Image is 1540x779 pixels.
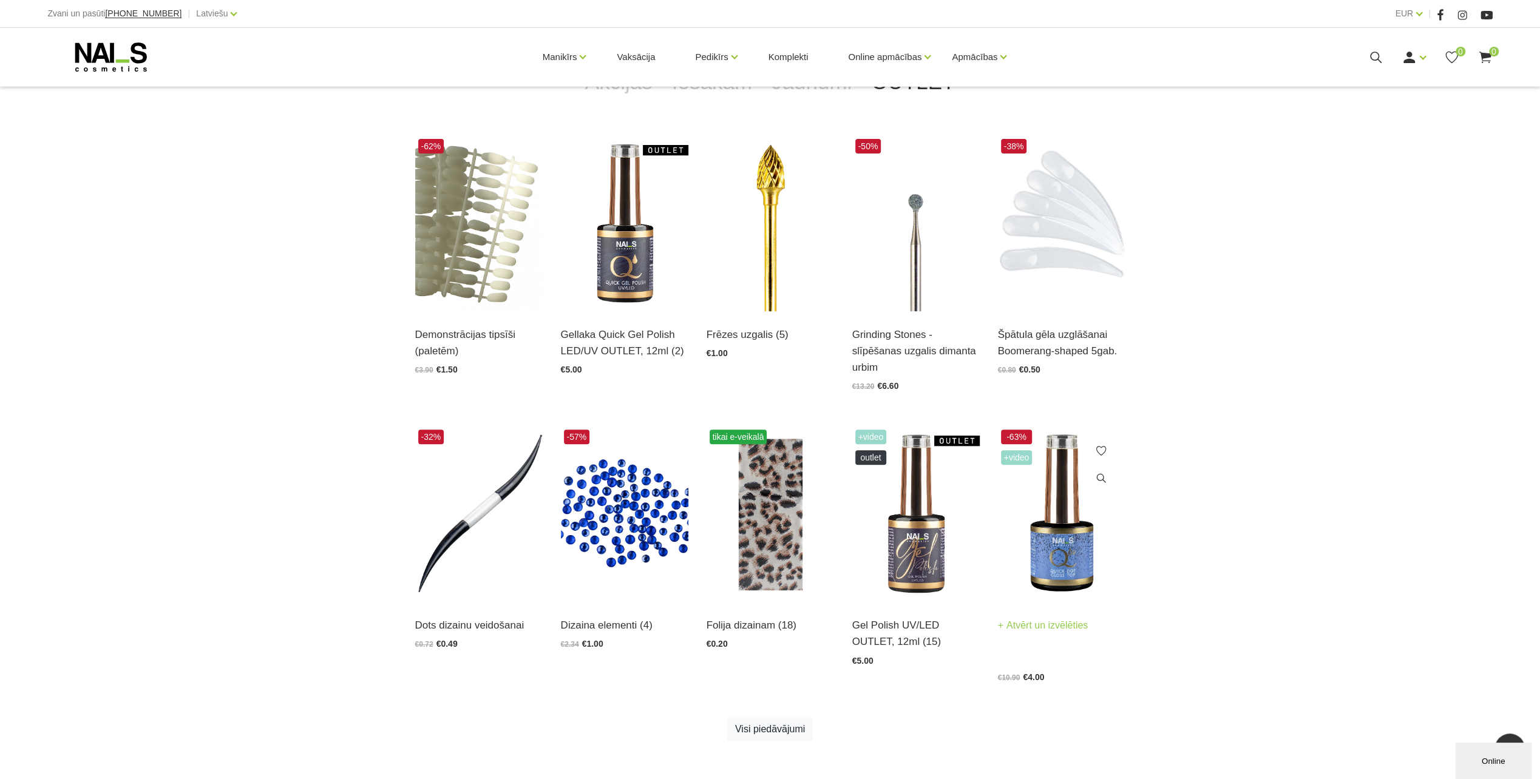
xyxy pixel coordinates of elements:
[998,427,1125,602] img: Quick Dot Tops – virsējais pārklājums bez lipīgā slāņa.Aktuālais trends modernam manikīra noslēgu...
[855,430,887,444] span: +Video
[561,617,688,633] a: Dizaina elementi (4)
[1019,365,1040,374] span: €0.50
[1001,139,1027,153] span: -38%
[848,33,921,81] a: Online apmācības
[998,136,1125,311] img: Špātula gela uzglāšanai Piemērota Nai_s Cosmetics DUO gel, lai ar špātulas palīdzību var ērti izņ...
[561,365,582,374] span: €5.00
[105,9,181,18] a: [PHONE_NUMBER]
[695,33,728,81] a: Pedikīrs
[1489,47,1499,56] span: 0
[436,639,458,649] span: €0.49
[998,617,1088,634] a: Atvērt un izvēlēties
[561,326,688,359] a: Gellaka Quick Gel Polish LED/UV OUTLET, 12ml (2)
[852,136,980,311] img: Description
[415,617,543,633] a: Dots dizainu veidošanai
[436,365,458,374] span: €1.50
[415,640,433,649] span: €0.72
[707,348,728,358] span: €1.00
[561,136,688,311] img: Ātri, ērti un vienkārši!Intensīvi pigmentēta gellaka, kas perfekti klājas arī vienā slānī, tādā v...
[707,427,834,602] img: Dizaina folijaFolija dizaina veidošanai. Piemērota gan modelētiem nagiem, gan gēllakas pārklājuma...
[998,673,1020,682] span: €10.90
[415,366,433,374] span: €3.90
[998,326,1125,359] a: Špātula gēla uzglāšanai Boomerang-shaped 5gab.
[1001,430,1033,444] span: -63%
[707,617,834,633] a: Folija dizainam (18)
[952,33,997,81] a: Apmācības
[1023,672,1044,682] span: €4.00
[852,382,875,391] span: €13.20
[855,450,887,465] span: OUTLET
[561,640,579,649] span: €2.34
[877,381,898,391] span: €6.60
[1444,50,1459,65] a: 0
[543,33,577,81] a: Manikīrs
[852,427,980,602] img: Ilgnoturīga, intensīvi pigmentēta gēllaka. Viegli klājas, lieliski žūst, nesaraujas, neatkāpjas n...
[710,430,767,444] span: tikai e-veikalā
[47,6,181,21] div: Zvani un pasūti
[582,639,603,649] span: €1.00
[415,427,543,602] img: Dots dizainu veidošanaiŠis dots būs lielisks palīgs, lai izveidotu punktiņus, smalkas līnijas, Fr...
[607,28,665,86] a: Vaksācija
[188,6,190,21] span: |
[707,639,728,649] span: €0.20
[196,6,228,21] a: Latviešu
[855,139,881,153] span: -50%
[415,326,543,359] a: Demonstrācijas tipsīši (paletēm)
[415,136,543,311] img: Paredzēti nagu dizainu un krāsu paraugu izveidei. Ērti lietojami, lai organizētu gēllaku vai nagu...
[852,656,873,666] span: €5.00
[1001,450,1033,465] span: +Video
[418,430,444,444] span: -32%
[105,8,181,18] span: [PHONE_NUMBER]
[759,28,818,86] a: Komplekti
[1477,50,1493,65] a: 0
[852,617,980,650] a: Gel Polish UV/LED OUTLET, 12ml (15)
[1395,6,1413,21] a: EUR
[707,136,834,311] img: Dažādu veidu frēžu uzgaļiKomplektācija - 1 gabSmilšapapīra freēžu uzgaļi - 10gab...
[1428,6,1431,21] span: |
[707,326,834,343] a: Frēzes uzgalis (5)
[852,326,980,376] a: Grinding Stones - slīpēšanas uzgalis dimanta urbim
[564,430,590,444] span: -57%
[1456,47,1465,56] span: 0
[727,718,813,741] a: Visi piedāvājumi
[561,427,688,602] img: Dažādu krāsu akmentiņi dizainu veidošanai. Izcilai noturībai akmentiņus līmēt ar Nai_s Cosmetics ...
[1455,740,1534,779] iframe: chat widget
[418,139,444,153] span: -62%
[998,366,1016,374] span: €0.80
